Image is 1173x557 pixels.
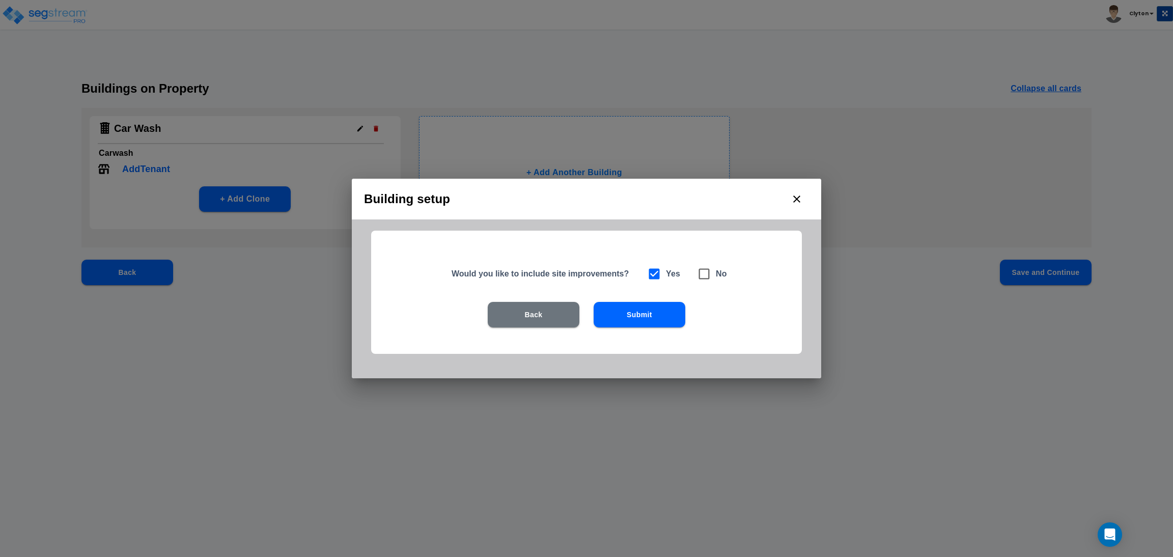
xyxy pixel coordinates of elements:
[716,267,727,281] h6: No
[785,187,809,211] button: close
[452,268,634,279] h5: Would you like to include site improvements?
[666,267,680,281] h6: Yes
[1098,522,1122,547] div: Open Intercom Messenger
[594,302,685,327] button: Submit
[488,302,579,327] button: Back
[352,179,821,219] h2: Building setup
